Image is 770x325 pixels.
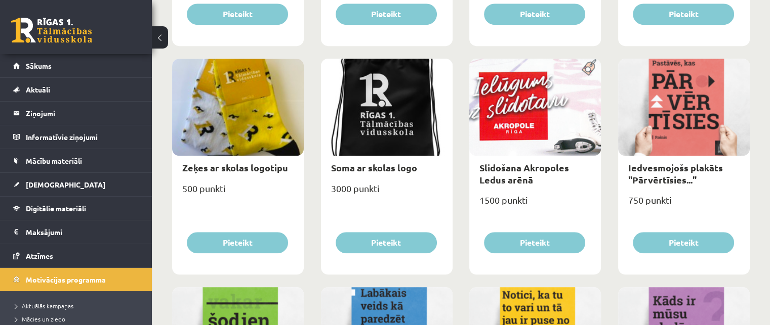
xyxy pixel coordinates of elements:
[13,54,139,77] a: Sākums
[15,315,65,323] span: Mācies un ziedo
[26,85,50,94] span: Aktuāli
[484,4,585,25] button: Pieteikt
[13,149,139,172] a: Mācību materiāli
[479,162,569,185] a: Slidošana Akropoles Ledus arēnā
[321,180,453,205] div: 3000 punkti
[26,180,105,189] span: [DEMOGRAPHIC_DATA]
[182,162,288,173] a: Zeķes ar skolas logotipu
[618,192,750,217] div: 750 punkti
[13,173,139,196] a: [DEMOGRAPHIC_DATA]
[13,268,139,291] a: Motivācijas programma
[11,18,92,43] a: Rīgas 1. Tālmācības vidusskola
[15,314,142,323] a: Mācies un ziedo
[187,232,288,253] button: Pieteikt
[26,61,52,70] span: Sākums
[13,78,139,101] a: Aktuāli
[578,59,601,76] img: Populāra prece
[484,232,585,253] button: Pieteikt
[26,251,53,260] span: Atzīmes
[13,102,139,125] a: Ziņojumi
[633,232,734,253] button: Pieteikt
[331,162,417,173] a: Soma ar skolas logo
[13,197,139,220] a: Digitālie materiāli
[15,302,73,310] span: Aktuālās kampaņas
[172,180,304,205] div: 500 punkti
[628,162,723,185] a: Iedvesmojošs plakāts "Pārvērtīsies..."
[13,220,139,244] a: Maksājumi
[26,156,82,165] span: Mācību materiāli
[469,192,601,217] div: 1500 punkti
[26,220,139,244] legend: Maksājumi
[336,232,437,253] button: Pieteikt
[336,4,437,25] button: Pieteikt
[26,125,139,149] legend: Informatīvie ziņojumi
[13,125,139,149] a: Informatīvie ziņojumi
[187,4,288,25] button: Pieteikt
[26,102,139,125] legend: Ziņojumi
[15,301,142,310] a: Aktuālās kampaņas
[633,4,734,25] button: Pieteikt
[13,244,139,267] a: Atzīmes
[26,204,86,213] span: Digitālie materiāli
[26,275,106,284] span: Motivācijas programma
